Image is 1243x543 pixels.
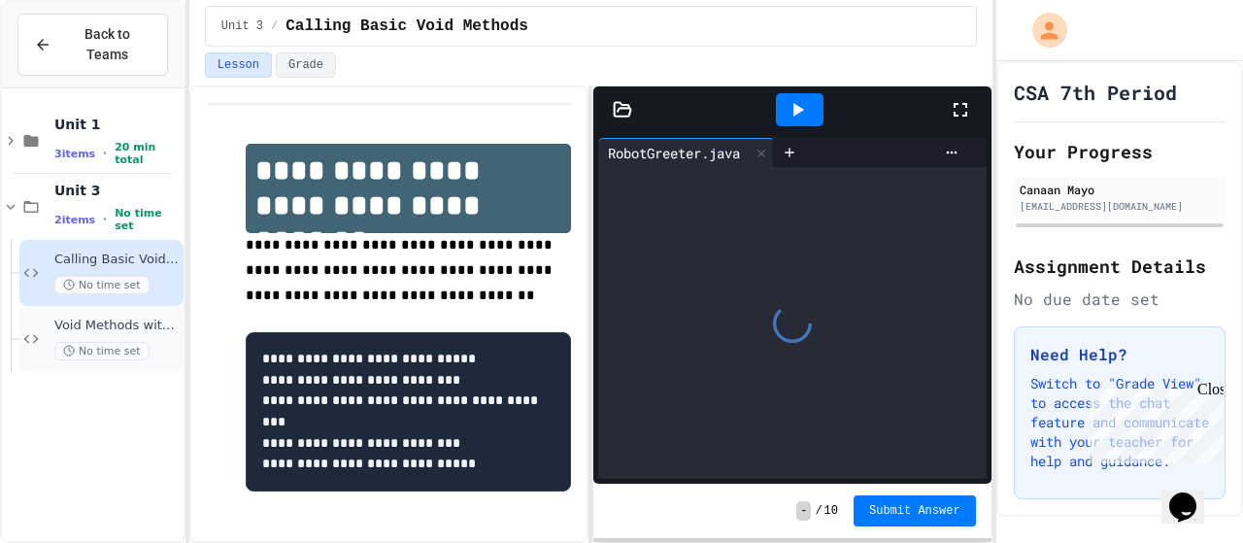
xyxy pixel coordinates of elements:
[598,138,774,167] div: RobotGreeter.java
[854,495,976,526] button: Submit Answer
[63,24,151,65] span: Back to Teams
[1014,79,1177,106] h1: CSA 7th Period
[1030,343,1209,366] h3: Need Help?
[869,503,960,519] span: Submit Answer
[221,18,263,34] span: Unit 3
[1161,465,1224,524] iframe: chat widget
[1020,181,1220,198] div: Canaan Mayo
[54,148,95,160] span: 3 items
[115,207,180,232] span: No time set
[54,276,150,294] span: No time set
[271,18,278,34] span: /
[54,116,180,133] span: Unit 1
[54,342,150,360] span: No time set
[54,214,95,226] span: 2 items
[17,14,168,76] button: Back to Teams
[824,503,838,519] span: 10
[8,8,134,123] div: Chat with us now!Close
[276,52,336,78] button: Grade
[815,503,822,519] span: /
[598,143,750,163] div: RobotGreeter.java
[1012,8,1072,52] div: My Account
[54,318,180,334] span: Void Methods with Parameters - Pizza Receipt Builder
[286,15,528,38] span: Calling Basic Void Methods
[1030,374,1209,471] p: Switch to "Grade View" to access the chat feature and communicate with your teacher for help and ...
[205,52,272,78] button: Lesson
[54,182,180,199] span: Unit 3
[115,141,180,166] span: 20 min total
[1082,381,1224,463] iframe: chat widget
[1014,288,1226,311] div: No due date set
[796,501,811,521] span: -
[1014,253,1226,280] h2: Assignment Details
[103,146,107,161] span: •
[1014,138,1226,165] h2: Your Progress
[1020,199,1220,214] div: [EMAIL_ADDRESS][DOMAIN_NAME]
[103,212,107,227] span: •
[54,252,180,268] span: Calling Basic Void Methods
